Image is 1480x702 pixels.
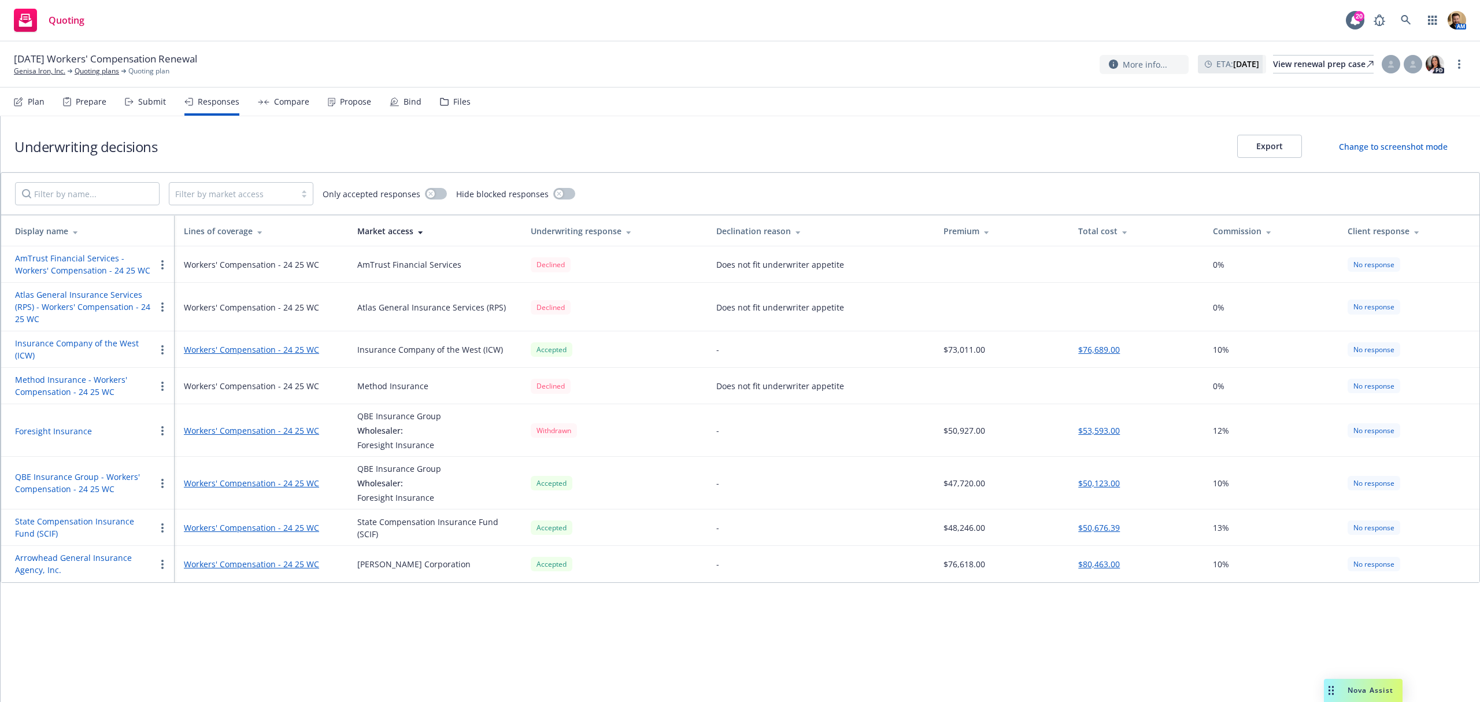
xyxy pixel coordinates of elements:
div: $47,720.00 [943,477,985,489]
a: Search [1394,9,1418,32]
div: Workers' Compensation - 24 25 WC [184,301,319,313]
button: Atlas General Insurance Services (RPS) - Workers' Compensation - 24 25 WC [15,289,156,325]
div: - [716,477,719,489]
div: No response [1348,557,1400,571]
div: No response [1348,476,1400,490]
div: Submit [138,97,166,106]
button: $80,463.00 [1078,558,1120,570]
div: Accepted [531,342,572,357]
div: Propose [340,97,371,106]
div: State Compensation Insurance Fund (SCIF) [357,516,512,540]
div: Does not fit underwriter appetite [716,258,844,271]
a: Report a Bug [1368,9,1391,32]
span: Hide blocked responses [456,188,549,200]
div: Drag to move [1324,679,1338,702]
div: Declined [531,379,571,393]
div: Does not fit underwriter appetite [716,380,844,392]
div: Accepted [531,520,572,535]
span: 10% [1213,343,1229,356]
div: Foresight Insurance [357,439,441,451]
button: Insurance Company of the West (ICW) [15,337,156,361]
div: Plan [28,97,45,106]
span: More info... [1123,58,1167,71]
div: Declined [531,257,571,272]
span: 10% [1213,477,1229,489]
a: more [1452,57,1466,71]
div: Withdrawn [531,423,577,438]
a: Workers' Compensation - 24 25 WC [184,477,339,489]
div: Change to screenshot mode [1339,141,1448,153]
div: - [716,558,719,570]
div: Accepted [531,557,572,571]
button: $50,676.39 [1078,522,1120,534]
div: Lines of coverage [184,225,339,237]
h1: Underwriting decisions [14,137,157,156]
div: - [716,424,719,437]
span: 12% [1213,424,1229,437]
div: No response [1348,379,1400,393]
button: Change to screenshot mode [1320,135,1466,158]
div: No response [1348,520,1400,535]
div: Prepare [76,97,106,106]
div: Method Insurance [357,380,428,392]
span: 13% [1213,522,1229,534]
span: [DATE] Workers' Compensation Renewal [14,52,197,66]
div: Declination reason [716,225,925,237]
button: AmTrust Financial Services - Workers' Compensation - 24 25 WC [15,252,156,276]
div: AmTrust Financial Services [357,258,461,271]
span: 0% [1213,258,1224,271]
a: Workers' Compensation - 24 25 WC [184,343,339,356]
div: No response [1348,423,1400,438]
div: Responses [198,97,239,106]
div: No response [1348,300,1400,314]
strong: [DATE] [1233,58,1259,69]
button: Nova Assist [1324,679,1403,702]
div: Wholesaler: [357,424,441,437]
div: View renewal prep case [1273,56,1374,73]
button: Method Insurance - Workers' Compensation - 24 25 WC [15,374,156,398]
button: Export [1237,135,1302,158]
div: Declined [531,300,571,315]
button: QBE Insurance Group - Workers' Compensation - 24 25 WC [15,471,156,495]
span: Nova Assist [1348,685,1393,695]
div: QBE Insurance Group [357,463,441,475]
div: 20 [1354,11,1364,21]
div: Total cost [1078,225,1194,237]
div: Premium [943,225,1060,237]
button: Foresight Insurance [15,425,92,437]
div: Workers' Compensation - 24 25 WC [184,380,319,392]
div: $48,246.00 [943,522,985,534]
input: Filter by name... [15,182,160,205]
div: Bind [404,97,421,106]
div: Workers' Compensation - 24 25 WC [184,258,319,271]
span: 0% [1213,380,1224,392]
div: Market access [357,225,512,237]
a: Quoting [9,4,89,36]
img: photo [1448,11,1466,29]
div: $76,618.00 [943,558,985,570]
a: Quoting plans [75,66,119,76]
span: Quoting plan [128,66,169,76]
div: Compare [274,97,309,106]
span: Only accepted responses [323,188,420,200]
div: - [716,522,719,534]
img: photo [1426,55,1444,73]
span: 0% [1213,301,1224,313]
button: More info... [1100,55,1189,74]
div: No response [1348,257,1400,272]
button: Arrowhead General Insurance Agency, Inc. [15,552,156,576]
button: $53,593.00 [1078,424,1120,437]
a: Workers' Compensation - 24 25 WC [184,558,339,570]
span: ETA : [1216,58,1259,70]
span: Quoting [49,16,84,25]
div: Underwriting response [531,225,698,237]
div: QBE Insurance Group [357,410,441,422]
a: Switch app [1421,9,1444,32]
a: Workers' Compensation - 24 25 WC [184,424,339,437]
span: Declined [531,378,571,393]
button: $50,123.00 [1078,477,1120,489]
a: Workers' Compensation - 24 25 WC [184,522,339,534]
button: State Compensation Insurance Fund (SCIF) [15,515,156,540]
